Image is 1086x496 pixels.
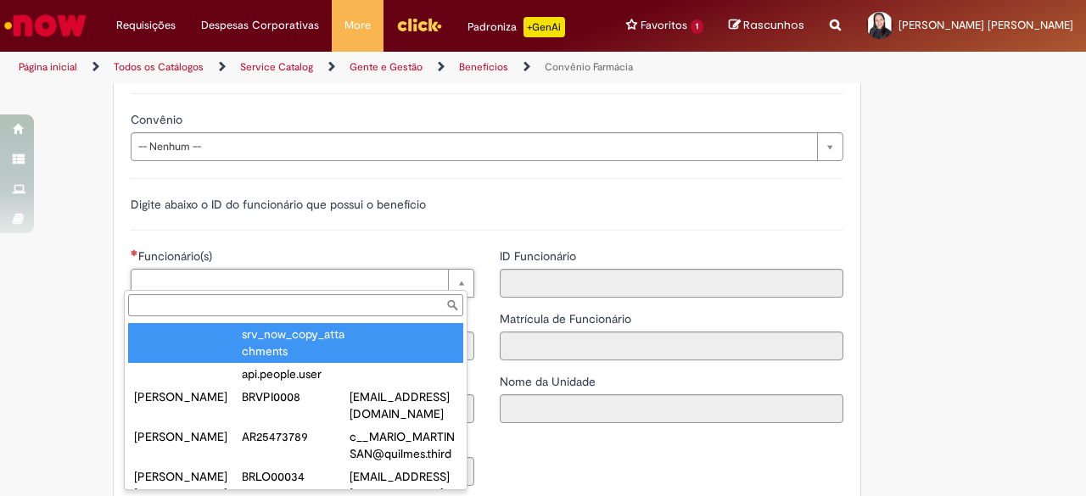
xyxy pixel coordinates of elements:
div: AR25473789 [242,428,350,445]
div: BRLO00034 [242,468,350,485]
div: [PERSON_NAME] [134,428,242,445]
ul: Funcionário(s) [125,320,467,489]
div: BRVPI0008 [242,388,350,405]
div: [EMAIL_ADDRESS][DOMAIN_NAME] [350,388,457,422]
div: c__MARIO_MARTINSAN@quilmes.third [350,428,457,462]
div: api.people.user [242,365,350,382]
div: srv_now_copy_attachments [242,326,350,359]
div: [PERSON_NAME] [134,388,242,405]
